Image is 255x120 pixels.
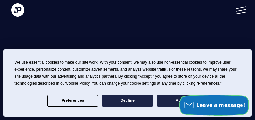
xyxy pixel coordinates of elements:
button: Leave a message! [180,95,248,115]
span: Preferences [198,81,219,86]
div: Cookie Consent Prompt [3,49,252,117]
button: Decline [102,95,153,107]
button: Accept [157,95,208,107]
span: Cookie Policy [66,81,89,86]
button: Preferences [47,95,98,107]
h1: PUSHPAY PRIVACY POLICY [11,46,244,72]
div: We use essential cookies to make our site work. With your consent, we may also use non-essential ... [14,59,240,87]
span: Leave a message! [196,101,245,109]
